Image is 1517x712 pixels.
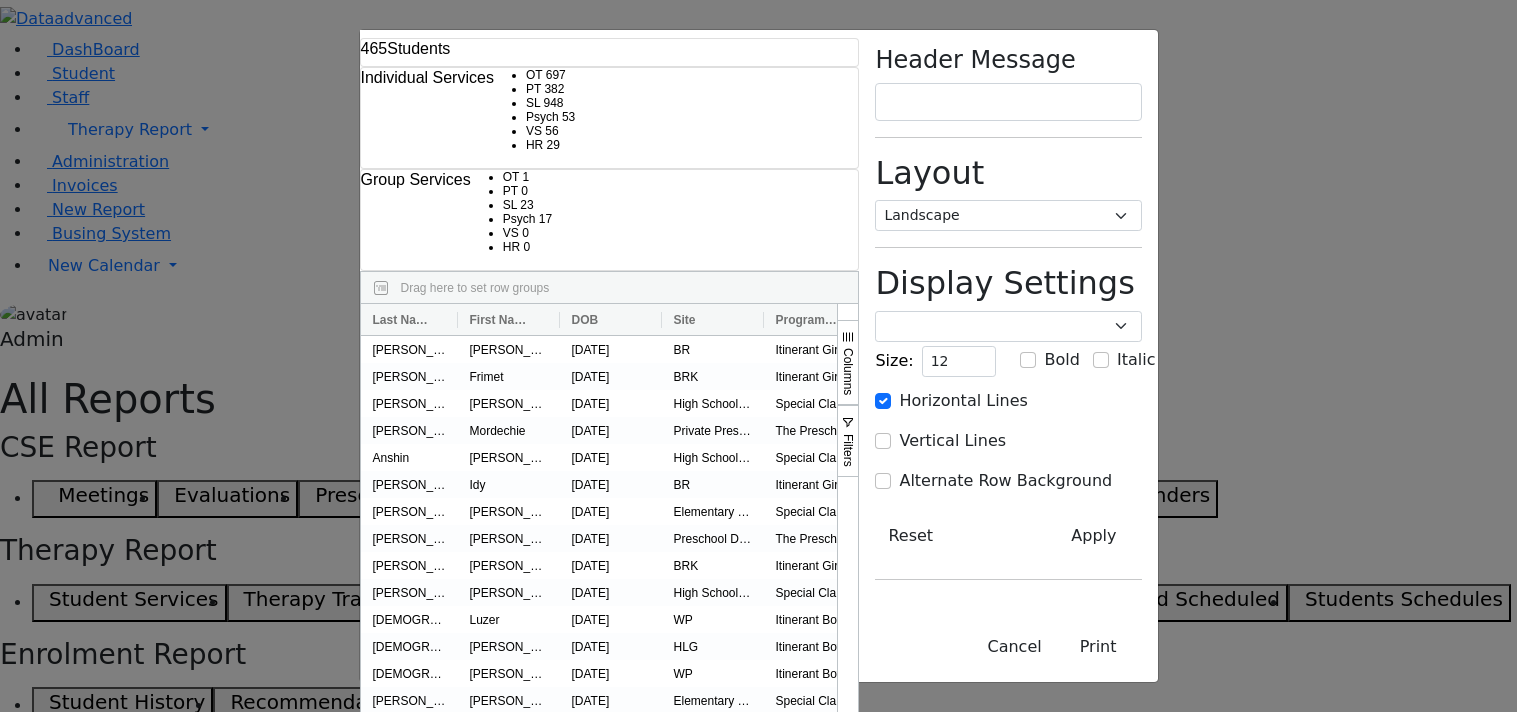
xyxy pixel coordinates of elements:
[458,606,560,633] div: Luzer
[361,552,1478,579] div: Press SPACE to select this row.
[764,363,866,390] div: Itinerant Girls
[899,429,1006,453] label: Vertical Lines
[764,552,866,579] div: Itinerant Girls
[562,110,575,124] span: 53
[526,124,542,138] span: VS
[662,390,764,417] div: High School Girls Division
[361,579,1478,606] div: Press SPACE to select this row.
[503,212,536,226] span: Psych
[572,313,599,327] span: DOB
[662,525,764,552] div: Preschool Division
[841,348,855,395] span: Columns
[560,363,662,390] div: [DATE]
[662,498,764,525] div: Elementary Division
[1117,348,1155,372] label: Italic
[361,633,458,660] div: [DEMOGRAPHIC_DATA]
[539,212,552,226] span: 17
[560,552,662,579] div: [DATE]
[373,313,430,327] span: Last Name
[560,633,662,660] div: [DATE]
[1044,348,1079,372] label: Bold
[458,471,560,498] div: Idy
[361,390,458,417] div: [PERSON_NAME]
[841,434,855,467] span: Filters
[458,417,560,444] div: Mordechie
[837,405,858,477] button: Filters
[560,606,662,633] div: [DATE]
[458,579,560,606] div: [PERSON_NAME]
[361,633,1478,660] div: Press SPACE to select this row.
[662,633,764,660] div: HLG
[361,552,458,579] div: [PERSON_NAME]
[361,444,1478,471] div: Press SPACE to select this row.
[662,471,764,498] div: BR
[546,68,566,82] span: 697
[764,336,866,363] div: Itinerant Girls
[503,170,519,184] span: OT
[458,390,560,417] div: [PERSON_NAME]
[560,498,662,525] div: [DATE]
[526,138,543,152] span: HR
[361,390,1478,417] div: Press SPACE to select this row.
[560,471,662,498] div: [DATE]
[361,68,494,87] h6: Individual Services
[361,525,458,552] div: [PERSON_NAME]
[521,184,528,198] span: 0
[764,417,866,444] div: The Preschool Itinerant
[361,40,388,57] span: 465
[361,444,458,471] div: Anshin
[560,444,662,471] div: [DATE]
[361,471,458,498] div: [PERSON_NAME]
[547,138,560,152] span: 29
[361,660,1478,687] div: Press SPACE to select this row.
[662,606,764,633] div: WP
[674,313,696,327] span: Site
[875,349,913,373] label: Size:
[503,184,518,198] span: PT
[560,336,662,363] div: [DATE]
[458,552,560,579] div: [PERSON_NAME]
[875,264,1141,302] h2: Display Settings
[458,444,560,471] div: [PERSON_NAME]
[560,579,662,606] div: [DATE]
[458,336,560,363] div: [PERSON_NAME]
[361,39,451,58] h6: Students
[526,68,542,82] span: OT
[523,170,530,184] span: 1
[662,552,764,579] div: BRK
[764,498,866,525] div: Special Class - K12
[764,525,866,552] div: The Preschool Half-Day
[662,579,764,606] div: High School Boys Division
[662,363,764,390] div: BRK
[526,96,540,110] span: SL
[764,390,866,417] div: Special Class - K12
[458,660,560,687] div: [PERSON_NAME]
[526,110,559,124] span: Psych
[361,525,1478,552] div: Press SPACE to select this row.
[458,525,560,552] div: [PERSON_NAME]
[503,226,519,240] span: VS
[764,444,866,471] div: Special Class - K12
[764,633,866,660] div: Itinerant Boys
[503,198,517,212] span: SL
[503,240,520,254] span: HR
[523,240,530,254] span: 0
[1046,517,1141,555] button: Apply
[361,417,1478,444] div: Press SPACE to select this row.
[361,363,458,390] div: [PERSON_NAME]
[560,660,662,687] div: [DATE]
[545,124,558,138] span: 56
[361,498,1478,525] div: Press SPACE to select this row.
[544,82,564,96] span: 382
[361,336,458,363] div: [PERSON_NAME]
[560,417,662,444] div: [DATE]
[361,606,1478,633] div: Press SPACE to select this row.
[899,389,1027,413] label: Horizontal Lines
[974,628,1054,666] button: Close
[875,46,1141,75] h4: Header Message
[543,96,563,110] span: 948
[470,313,532,327] span: First Name
[520,198,533,212] span: 23
[522,226,529,240] span: 0
[361,336,1478,363] div: Press SPACE to select this row.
